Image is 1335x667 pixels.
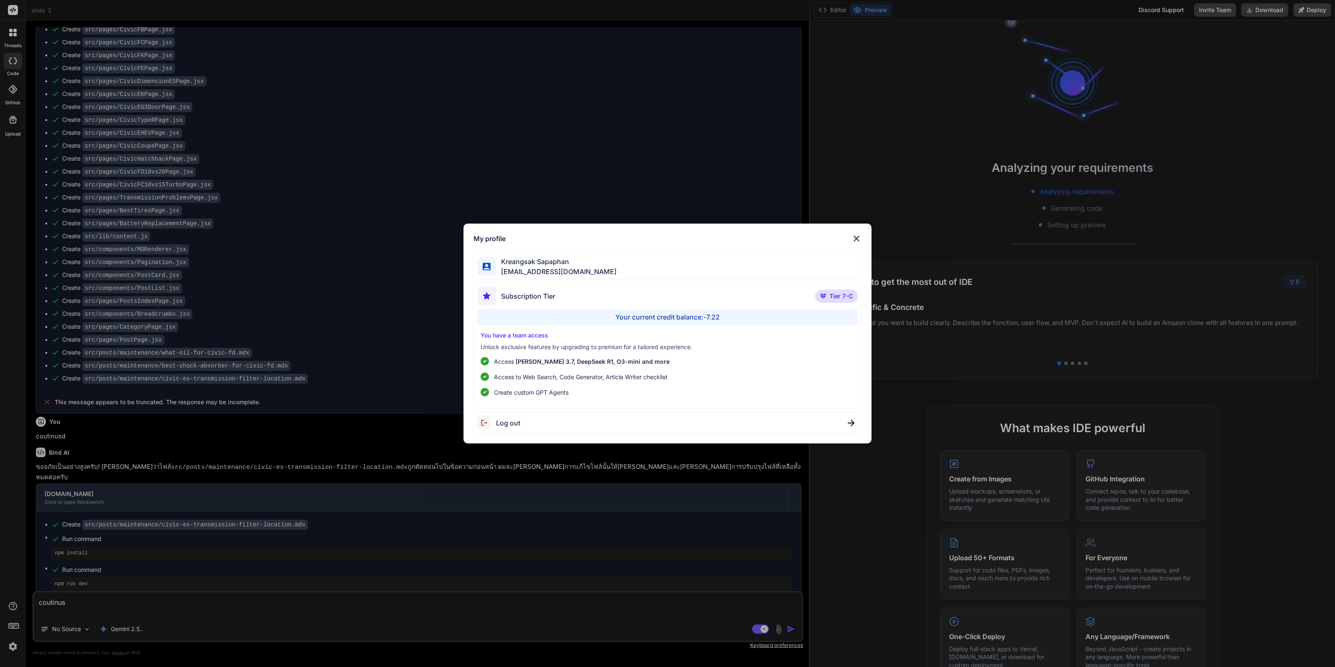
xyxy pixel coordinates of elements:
[848,420,854,426] img: close
[481,388,489,396] img: checklist
[494,388,569,397] span: Create custom GPT Agents
[501,291,555,301] span: Subscription Tier
[496,267,617,277] span: [EMAIL_ADDRESS][DOMAIN_NAME]
[851,234,861,244] img: close
[477,309,858,325] div: Your current credit balance: -7.22
[494,357,670,366] p: Access
[820,294,826,299] img: premium
[481,357,489,365] img: checklist
[516,358,670,365] span: [PERSON_NAME] 3.7, DeepSeek R1, O3-mini and more
[477,287,496,305] img: subscription
[481,343,854,351] p: Unlock exclusive features by upgrading to premium for a tailored experience.
[496,257,617,267] span: Kreangsak Sapaphan
[829,292,853,300] span: Tier 7-C
[477,416,496,430] img: logout
[474,234,506,244] h1: My profile
[494,373,667,381] span: Access to Web Search, Code Generator, Article Writer checklist
[481,331,854,340] p: You have a team access
[496,418,520,428] span: Log out
[481,373,489,381] img: checklist
[483,263,491,271] img: profile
